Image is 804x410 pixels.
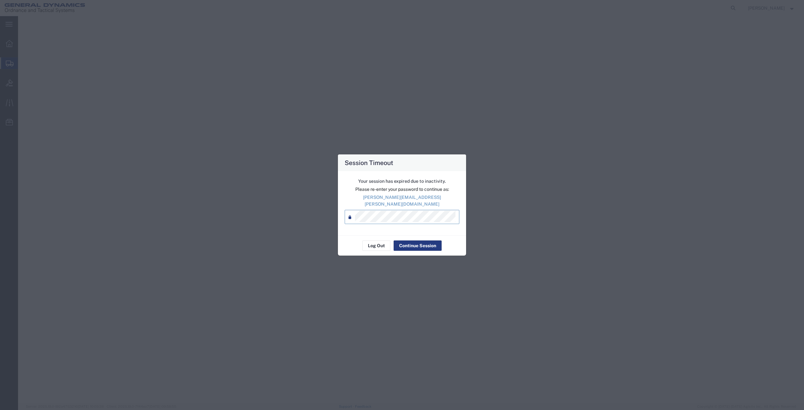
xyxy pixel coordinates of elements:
[345,158,393,167] h4: Session Timeout
[345,194,459,208] p: [PERSON_NAME][EMAIL_ADDRESS][PERSON_NAME][DOMAIN_NAME]
[362,240,390,251] button: Log Out
[345,178,459,185] p: Your session has expired due to inactivity.
[394,240,442,251] button: Continue Session
[345,186,459,193] p: Please re-enter your password to continue as:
